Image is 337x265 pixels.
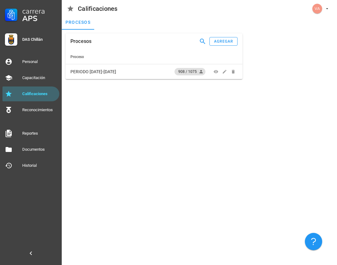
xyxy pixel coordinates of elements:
a: Documentos [2,142,59,157]
div: avatar [312,4,322,14]
div: Calificaciones [22,91,57,96]
div: Capacitación [22,75,57,80]
div: Reportes [22,131,57,136]
div: Personal [22,59,57,64]
a: Historial [2,158,59,173]
a: Reconocimientos [2,103,59,117]
a: Capacitación [2,70,59,85]
a: procesos [62,15,94,30]
div: Carrera [22,7,57,15]
div: Documentos [22,147,57,152]
a: Calificaciones [2,86,59,101]
span: Proceso [70,55,84,59]
button: agregar [209,37,237,46]
td: PERIODO [DATE]-[DATE] [65,64,173,79]
div: agregar [214,39,234,44]
div: DAS Chillán [22,37,57,42]
span: 908 / 1075 [178,68,202,75]
div: Historial [22,163,57,168]
div: Calificaciones [78,5,118,12]
div: Reconocimientos [22,107,57,112]
th: Proceso [65,49,173,64]
div: APS [22,15,57,22]
a: Personal [2,54,59,69]
div: Procesos [70,33,91,49]
a: Reportes [2,126,59,141]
